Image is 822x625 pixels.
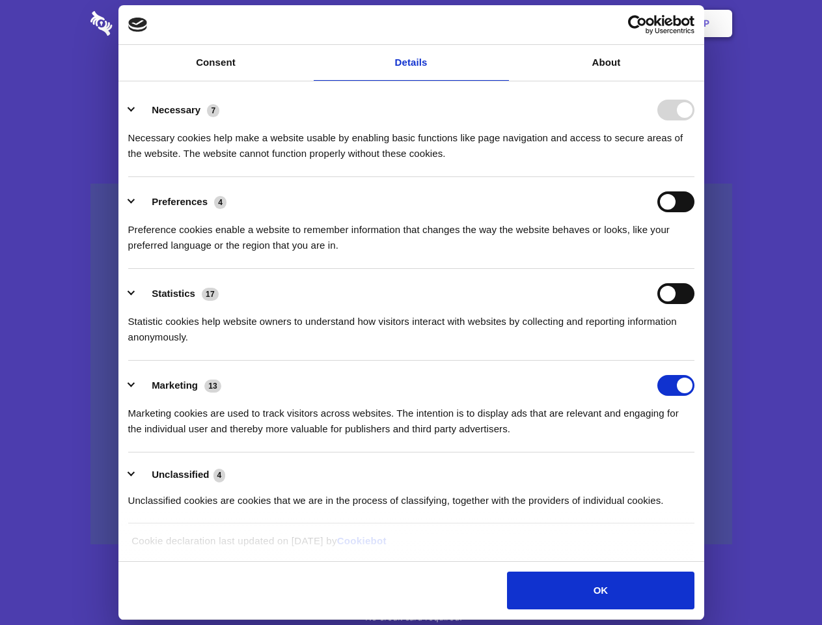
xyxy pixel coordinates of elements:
h4: Auto-redaction of sensitive data, encrypted data sharing and self-destructing private chats. Shar... [90,118,732,161]
button: Necessary (7) [128,100,228,120]
img: logo [128,18,148,32]
a: About [509,45,704,81]
div: Preference cookies enable a website to remember information that changes the way the website beha... [128,212,694,253]
div: Cookie declaration last updated on [DATE] by [122,533,700,559]
label: Necessary [152,104,200,115]
div: Unclassified cookies are cookies that we are in the process of classifying, together with the pro... [128,483,694,508]
img: logo-wordmark-white-trans-d4663122ce5f474addd5e946df7df03e33cb6a1c49d2221995e7729f52c070b2.svg [90,11,202,36]
span: 4 [213,469,226,482]
a: Consent [118,45,314,81]
a: Wistia video thumbnail [90,184,732,545]
a: Usercentrics Cookiebot - opens in a new window [581,15,694,35]
div: Statistic cookies help website owners to understand how visitors interact with websites by collec... [128,304,694,345]
a: Pricing [382,3,439,44]
span: 13 [204,380,221,393]
a: Contact [528,3,588,44]
button: OK [507,572,694,609]
span: 7 [207,104,219,117]
label: Marketing [152,380,198,391]
div: Marketing cookies are used to track visitors across websites. The intention is to display ads tha... [128,396,694,437]
button: Preferences (4) [128,191,235,212]
div: Necessary cookies help make a website usable by enabling basic functions like page navigation and... [128,120,694,161]
h1: Eliminate Slack Data Loss. [90,59,732,105]
button: Unclassified (4) [128,467,234,483]
iframe: Drift Widget Chat Controller [757,560,806,609]
span: 17 [202,288,219,301]
a: Cookiebot [337,535,387,546]
label: Preferences [152,196,208,207]
span: 4 [214,196,226,209]
label: Statistics [152,288,195,299]
button: Marketing (13) [128,375,230,396]
a: Login [590,3,647,44]
button: Statistics (17) [128,283,227,304]
a: Details [314,45,509,81]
